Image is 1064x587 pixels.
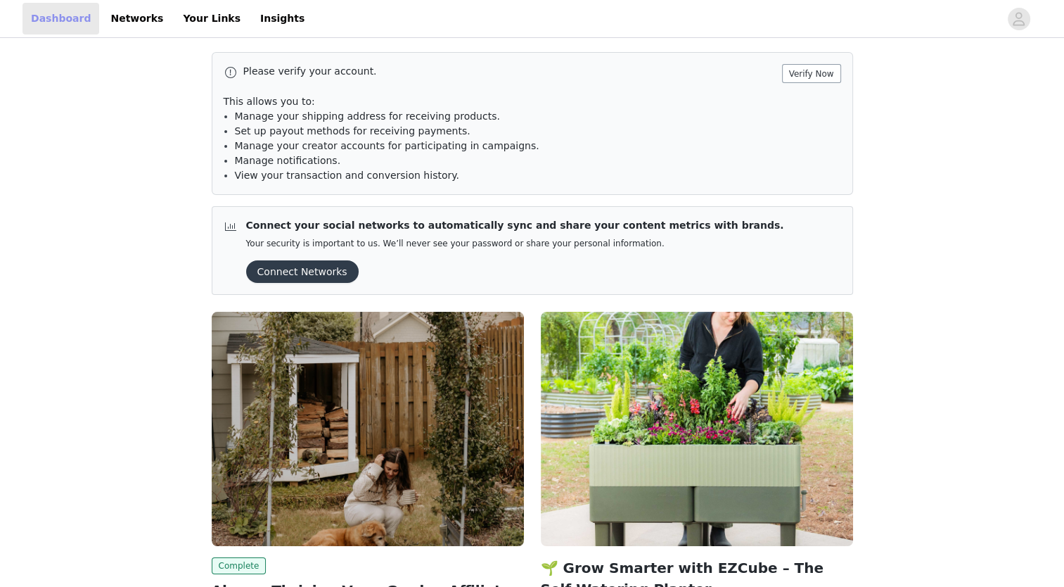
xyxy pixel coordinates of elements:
[212,312,524,546] img: Vego Garden
[23,3,99,34] a: Dashboard
[782,64,841,83] button: Verify Now
[243,64,776,79] p: Please verify your account.
[224,94,841,109] p: This allows you to:
[235,155,341,166] span: Manage notifications.
[246,218,784,233] p: Connect your social networks to automatically sync and share your content metrics with brands.
[212,557,267,574] span: Complete
[235,170,459,181] span: View your transaction and conversion history.
[252,3,313,34] a: Insights
[235,140,539,151] span: Manage your creator accounts for participating in campaigns.
[246,260,359,283] button: Connect Networks
[102,3,172,34] a: Networks
[174,3,249,34] a: Your Links
[235,111,500,122] span: Manage your shipping address for receiving products.
[541,312,853,546] img: Vego Garden
[246,239,784,249] p: Your security is important to us. We’ll never see your password or share your personal information.
[1012,8,1025,30] div: avatar
[235,125,470,137] span: Set up payout methods for receiving payments.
